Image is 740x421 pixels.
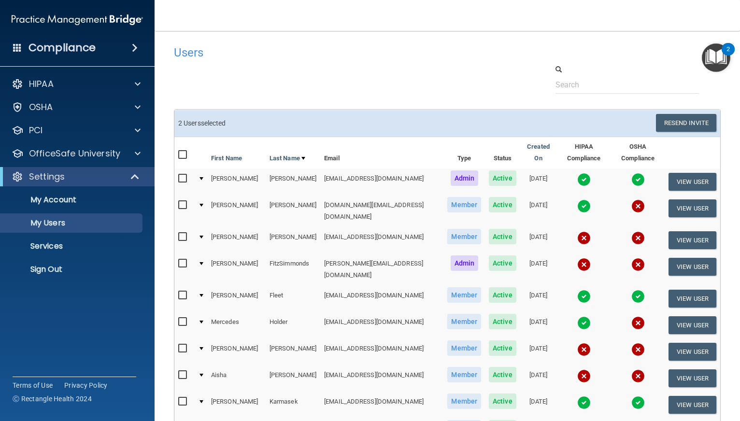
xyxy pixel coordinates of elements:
th: OSHA Compliance [611,137,665,168]
img: cross.ca9f0e7f.svg [631,231,645,245]
span: Member [447,314,481,329]
p: Sign Out [6,265,138,274]
span: Member [447,340,481,356]
td: [EMAIL_ADDRESS][DOMAIN_NAME] [320,168,443,195]
p: OfficeSafe University [29,148,120,159]
span: Active [489,314,516,329]
a: OfficeSafe University [12,148,141,159]
div: 2 [726,49,730,62]
td: [DATE] [520,285,557,312]
span: Active [489,170,516,186]
td: [DATE] [520,392,557,418]
td: [PERSON_NAME] [266,365,320,392]
td: Karmasek [266,392,320,418]
button: View User [669,316,716,334]
span: Ⓒ Rectangle Health 2024 [13,394,92,404]
a: Privacy Policy [64,380,108,390]
span: Active [489,340,516,356]
a: Terms of Use [13,380,53,390]
img: cross.ca9f0e7f.svg [631,369,645,383]
span: Active [489,229,516,244]
th: Email [320,137,443,168]
button: Open Resource Center, 2 new notifications [702,43,730,72]
td: Fleet [266,285,320,312]
img: cross.ca9f0e7f.svg [631,316,645,330]
img: cross.ca9f0e7f.svg [631,199,645,213]
h4: Users [174,46,487,59]
a: Last Name [270,153,305,164]
img: tick.e7d51cea.svg [631,396,645,409]
p: My Account [6,195,138,205]
td: [PERSON_NAME][EMAIL_ADDRESS][DOMAIN_NAME] [320,253,443,285]
button: View User [669,231,716,249]
p: Settings [29,171,65,182]
td: Aisha [207,365,266,392]
img: tick.e7d51cea.svg [577,173,591,186]
td: [DATE] [520,227,557,253]
td: [PERSON_NAME] [207,392,266,418]
th: HIPAA Compliance [556,137,611,168]
td: [PERSON_NAME] [266,168,320,195]
td: [DATE] [520,338,557,365]
span: s [198,119,201,127]
a: Created On [524,141,553,164]
td: [PERSON_NAME] [266,195,320,227]
td: [PERSON_NAME] [266,338,320,365]
p: Services [6,241,138,251]
img: tick.e7d51cea.svg [577,290,591,303]
td: [EMAIL_ADDRESS][DOMAIN_NAME] [320,227,443,253]
img: tick.e7d51cea.svg [631,173,645,186]
a: First Name [211,153,242,164]
img: tick.e7d51cea.svg [577,316,591,330]
img: cross.ca9f0e7f.svg [577,343,591,356]
td: [DATE] [520,365,557,392]
span: Active [489,255,516,271]
a: HIPAA [12,78,141,90]
button: Resend Invite [656,114,716,132]
a: OSHA [12,101,141,113]
td: [DATE] [520,253,557,285]
td: [PERSON_NAME] [207,338,266,365]
button: View User [669,396,716,414]
th: Status [485,137,520,168]
td: [EMAIL_ADDRESS][DOMAIN_NAME] [320,338,443,365]
a: PCI [12,125,141,136]
button: View User [669,258,716,276]
td: [DATE] [520,312,557,338]
button: View User [669,369,716,387]
td: [EMAIL_ADDRESS][DOMAIN_NAME] [320,392,443,418]
td: [EMAIL_ADDRESS][DOMAIN_NAME] [320,312,443,338]
span: Member [447,393,481,409]
td: [EMAIL_ADDRESS][DOMAIN_NAME] [320,285,443,312]
p: PCI [29,125,43,136]
span: Active [489,367,516,382]
h6: 2 User selected [178,120,440,127]
td: [EMAIL_ADDRESS][DOMAIN_NAME] [320,365,443,392]
span: Member [447,197,481,212]
p: My Users [6,218,138,228]
img: cross.ca9f0e7f.svg [577,231,591,245]
a: Settings [12,171,140,182]
td: [DATE] [520,168,557,195]
span: Member [447,367,481,382]
img: cross.ca9f0e7f.svg [577,258,591,271]
span: Active [489,287,516,303]
img: tick.e7d51cea.svg [577,199,591,213]
img: PMB logo [12,10,143,29]
td: Holder [266,312,320,338]
td: [PERSON_NAME] [207,195,266,227]
th: Type [443,137,485,168]
span: Admin [451,255,479,271]
span: Member [447,287,481,303]
img: tick.e7d51cea.svg [631,290,645,303]
td: [PERSON_NAME] [207,168,266,195]
img: tick.e7d51cea.svg [577,396,591,409]
img: cross.ca9f0e7f.svg [577,369,591,383]
p: HIPAA [29,78,54,90]
td: [PERSON_NAME] [266,227,320,253]
td: FitzSimmonds [266,253,320,285]
td: [PERSON_NAME] [207,285,266,312]
td: [DOMAIN_NAME][EMAIL_ADDRESS][DOMAIN_NAME] [320,195,443,227]
p: OSHA [29,101,53,113]
button: View User [669,199,716,217]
